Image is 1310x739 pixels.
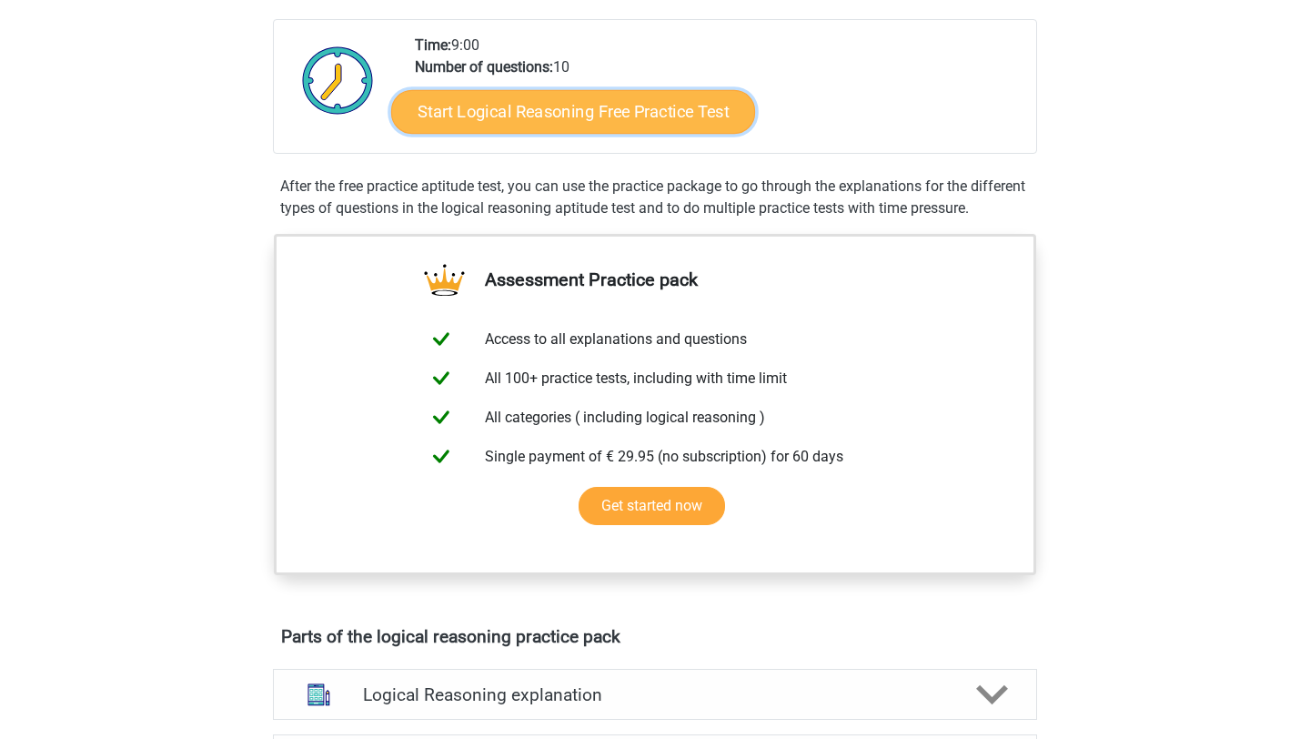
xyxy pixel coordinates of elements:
h4: Parts of the logical reasoning practice pack [281,626,1029,647]
a: Get started now [579,487,725,525]
b: Time: [415,36,451,54]
h4: Logical Reasoning explanation [363,684,947,705]
div: 9:00 10 [401,35,1035,153]
a: explanations Logical Reasoning explanation [266,669,1044,720]
a: Start Logical Reasoning Free Practice Test [391,89,755,133]
img: Clock [292,35,384,126]
div: After the free practice aptitude test, you can use the practice package to go through the explana... [273,176,1037,219]
img: logical reasoning explanations [296,672,342,718]
b: Number of questions: [415,58,553,76]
